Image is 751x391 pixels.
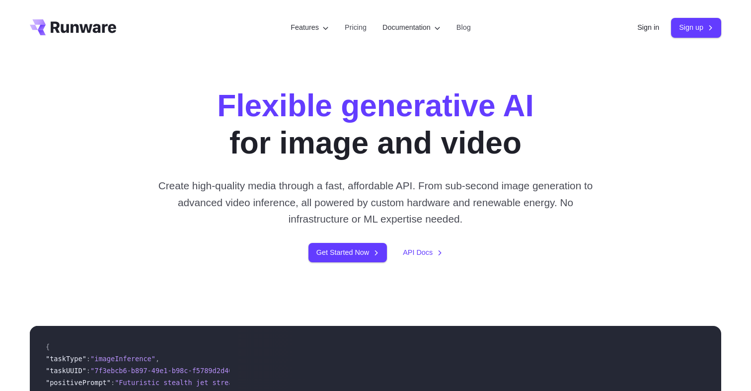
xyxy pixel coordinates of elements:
[345,22,367,33] a: Pricing
[111,379,115,387] span: :
[456,22,471,33] a: Blog
[382,22,441,33] label: Documentation
[291,22,329,33] label: Features
[46,367,86,375] span: "taskUUID"
[46,343,50,351] span: {
[217,87,534,161] h1: for image and video
[671,18,721,37] a: Sign up
[308,243,387,262] a: Get Started Now
[217,88,534,123] strong: Flexible generative AI
[90,367,245,375] span: "7f3ebcb6-b897-49e1-b98c-f5789d2d40d7"
[637,22,659,33] a: Sign in
[46,355,86,363] span: "taskType"
[86,367,90,375] span: :
[115,379,485,387] span: "Futuristic stealth jet streaking through a neon-lit cityscape with glowing purple exhaust"
[90,355,155,363] span: "imageInference"
[154,177,597,227] p: Create high-quality media through a fast, affordable API. From sub-second image generation to adv...
[46,379,111,387] span: "positivePrompt"
[30,19,116,35] a: Go to /
[403,247,443,258] a: API Docs
[155,355,159,363] span: ,
[86,355,90,363] span: :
